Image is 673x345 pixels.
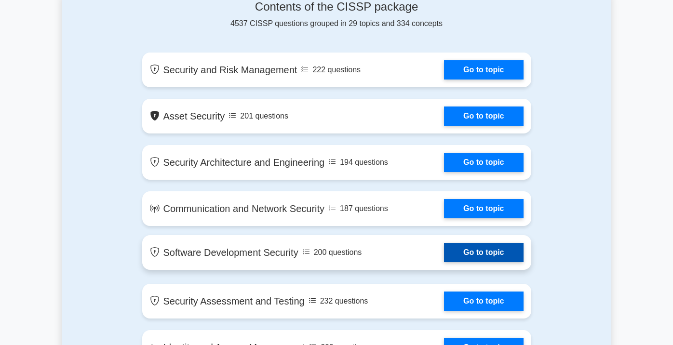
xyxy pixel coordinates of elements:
[444,199,523,218] a: Go to topic
[444,106,523,126] a: Go to topic
[444,153,523,172] a: Go to topic
[444,60,523,80] a: Go to topic
[444,292,523,311] a: Go to topic
[444,243,523,262] a: Go to topic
